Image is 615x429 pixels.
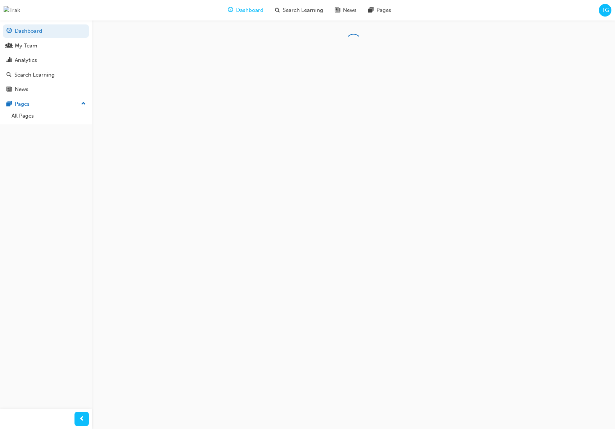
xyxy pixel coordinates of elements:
[236,6,263,14] span: Dashboard
[362,3,397,18] a: pages-iconPages
[222,3,269,18] a: guage-iconDashboard
[4,6,20,14] img: Trak
[79,415,85,424] span: prev-icon
[3,24,89,38] a: Dashboard
[3,39,89,53] a: My Team
[15,100,30,108] div: Pages
[6,72,12,78] span: search-icon
[3,23,89,97] button: DashboardMy TeamAnalyticsSearch LearningNews
[15,56,37,64] div: Analytics
[6,43,12,49] span: people-icon
[6,28,12,35] span: guage-icon
[602,6,609,14] span: TG
[3,54,89,67] a: Analytics
[3,83,89,96] a: News
[15,85,28,93] div: News
[3,97,89,111] button: Pages
[283,6,323,14] span: Search Learning
[9,110,89,122] a: All Pages
[275,6,280,15] span: search-icon
[368,6,374,15] span: pages-icon
[14,71,55,79] div: Search Learning
[343,6,357,14] span: News
[228,6,233,15] span: guage-icon
[6,57,12,64] span: chart-icon
[6,101,12,108] span: pages-icon
[15,42,37,50] div: My Team
[3,68,89,82] a: Search Learning
[6,86,12,93] span: news-icon
[81,99,86,109] span: up-icon
[376,6,391,14] span: Pages
[335,6,340,15] span: news-icon
[599,4,611,17] button: TG
[269,3,329,18] a: search-iconSearch Learning
[329,3,362,18] a: news-iconNews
